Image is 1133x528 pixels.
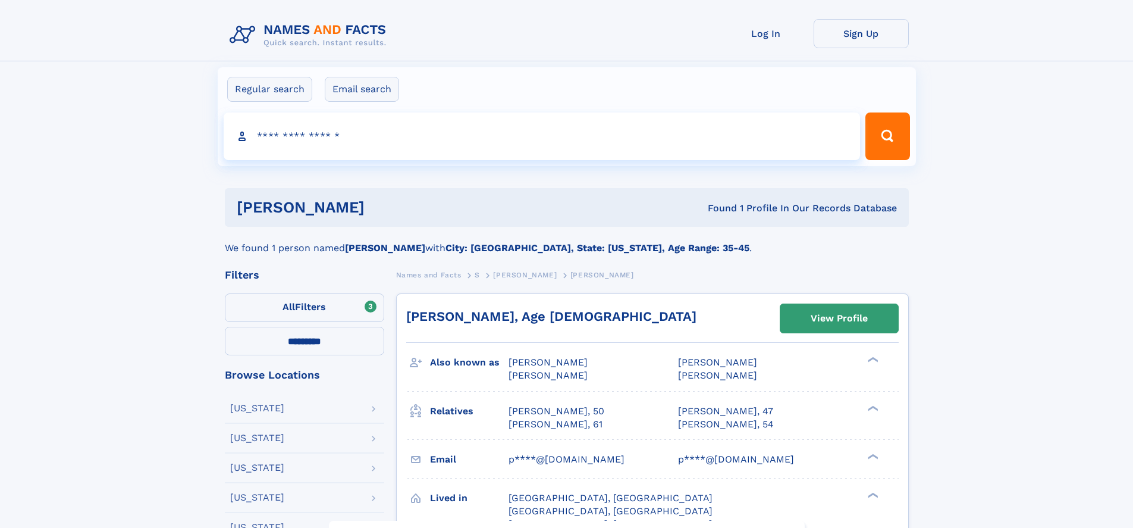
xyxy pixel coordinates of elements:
[430,352,509,373] h3: Also known as
[509,418,602,431] a: [PERSON_NAME], 61
[509,492,713,504] span: [GEOGRAPHIC_DATA], [GEOGRAPHIC_DATA]
[345,242,425,254] b: [PERSON_NAME]
[865,404,879,412] div: ❯
[811,305,868,332] div: View Profile
[396,267,462,282] a: Names and Facts
[865,491,879,499] div: ❯
[509,357,588,368] span: [PERSON_NAME]
[225,293,384,322] label: Filters
[230,404,284,413] div: [US_STATE]
[225,270,384,280] div: Filters
[678,357,757,368] span: [PERSON_NAME]
[536,202,897,215] div: Found 1 Profile In Our Records Database
[225,19,396,51] img: Logo Names and Facts
[445,242,749,254] b: City: [GEOGRAPHIC_DATA], State: [US_STATE], Age Range: 35-45
[230,433,284,443] div: [US_STATE]
[814,19,909,48] a: Sign Up
[325,77,399,102] label: Email search
[509,370,588,381] span: [PERSON_NAME]
[237,200,536,215] h1: [PERSON_NAME]
[780,304,898,333] a: View Profile
[493,271,557,279] span: [PERSON_NAME]
[225,227,909,255] div: We found 1 person named with .
[430,401,509,421] h3: Relatives
[225,370,384,380] div: Browse Locations
[430,488,509,508] h3: Lived in
[224,113,861,160] input: search input
[230,493,284,502] div: [US_STATE]
[865,113,909,160] button: Search Button
[509,405,604,418] a: [PERSON_NAME], 50
[678,405,773,418] a: [PERSON_NAME], 47
[475,267,480,282] a: S
[430,449,509,470] h3: Email
[509,505,713,517] span: [GEOGRAPHIC_DATA], [GEOGRAPHIC_DATA]
[718,19,814,48] a: Log In
[475,271,480,279] span: S
[570,271,634,279] span: [PERSON_NAME]
[865,356,879,364] div: ❯
[678,370,757,381] span: [PERSON_NAME]
[227,77,312,102] label: Regular search
[283,301,295,313] span: All
[230,463,284,473] div: [US_STATE]
[406,309,696,324] a: [PERSON_NAME], Age [DEMOGRAPHIC_DATA]
[865,452,879,460] div: ❯
[493,267,557,282] a: [PERSON_NAME]
[678,418,774,431] a: [PERSON_NAME], 54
